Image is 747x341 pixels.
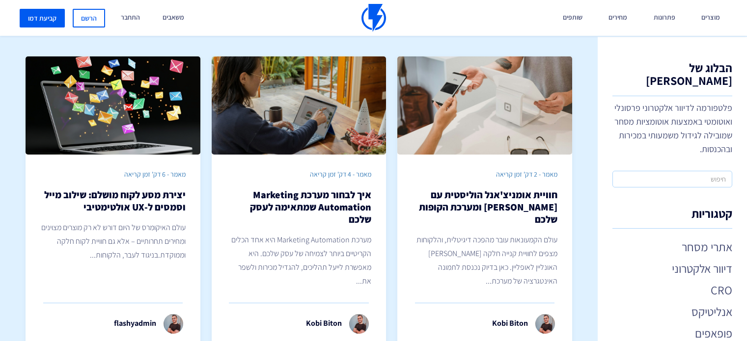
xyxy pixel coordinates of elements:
span: מאמר - 2 דק' זמן קריאה [496,170,557,179]
span: מאמר - 6 דק' זמן קריאה [124,170,186,179]
a: אתרי מסחר [612,238,732,255]
span: מאמר - 4 דק' זמן קריאה [310,170,371,179]
h4: קטגוריות [612,207,732,229]
p: מערכת Marketing Automation היא אחד הכלים הקריטיים ביותר לצמיחה של עסק שלכם. היא מאפשרת לייעל תהלי... [226,233,372,288]
p: עולם האיקומרס של היום דורש לא רק מוצרים מצוינים ומחירים תחרותיים – אלא גם חוויית לקוח חלקה וממוקד... [40,221,186,262]
p: flashyadmin [114,318,156,329]
p: Kobi Biton [492,318,528,329]
p: עולם הקמעונאות עובר מהפכה דיגיטלית, והלקוחות מצפים לחוויית קנייה חלקה [PERSON_NAME] האונליין לאופ... [412,233,557,288]
a: קביעת דמו [20,9,65,27]
a: הרשם [73,9,105,27]
input: חיפוש [612,171,732,187]
a: אנליטיקס [612,303,732,320]
p: פלטפורמה לדיוור אלקטרוני פרסונלי ואוטומטי באמצעות אוטומציות מסחר שמובילה לגידול משמעותי במכירות ו... [612,101,732,156]
h2: יצירת מסע לקוח מושלם: שילוב מייל וסמסים ל-UX אולטימטיבי [40,189,186,213]
h2: איך לבחור מערכת Marketing Automation שמתאימה לעסק שלכם [226,189,372,226]
h1: הבלוג של [PERSON_NAME] [612,61,732,96]
p: Kobi Biton [306,318,342,329]
h2: חוויית אומניצ'אנל הוליסטית עם [PERSON_NAME] ומערכת הקופות שלכם [412,189,557,226]
a: CRO [612,282,732,298]
a: דיוור אלקטרוני [612,260,732,277]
